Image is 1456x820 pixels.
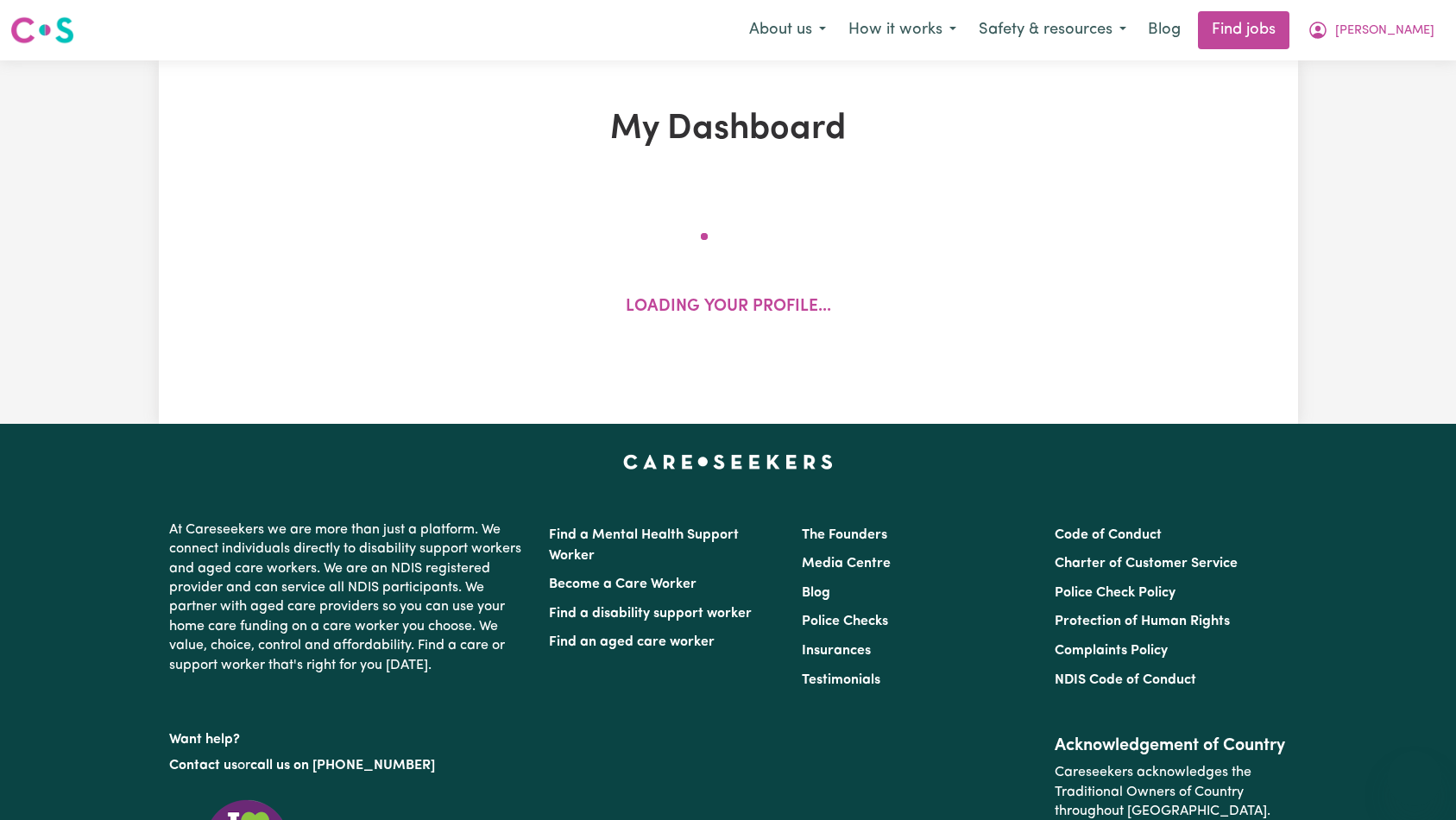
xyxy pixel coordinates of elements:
[968,12,1138,48] button: Safety & resources
[623,455,833,469] a: Careseekers home page
[802,644,871,658] a: Insurances
[250,759,435,773] a: call us on [PHONE_NUMBER]
[169,759,237,773] a: Contact us
[1387,751,1442,806] iframe: Button to launch messaging window
[802,528,887,542] a: The Founders
[549,607,752,621] a: Find a disability support worker
[1055,557,1238,571] a: Charter of Customer Service
[1138,11,1191,49] a: Blog
[1055,735,1287,756] h2: Acknowledgement of Country
[549,635,715,649] a: Find an aged care worker
[802,673,880,687] a: Testimonials
[169,723,528,749] p: Want help?
[10,15,74,46] img: Careseekers logo
[626,295,831,320] p: Loading your profile...
[10,10,74,50] a: Careseekers logo
[1335,22,1434,41] span: [PERSON_NAME]
[1055,644,1168,658] a: Complaints Policy
[837,12,968,48] button: How it works
[359,109,1098,150] h1: My Dashboard
[802,586,830,600] a: Blog
[1296,12,1446,48] button: My Account
[1055,673,1196,687] a: NDIS Code of Conduct
[802,615,888,628] a: Police Checks
[1055,586,1176,600] a: Police Check Policy
[169,514,528,682] p: At Careseekers we are more than just a platform. We connect individuals directly to disability su...
[549,577,696,591] a: Become a Care Worker
[549,528,739,563] a: Find a Mental Health Support Worker
[1055,615,1230,628] a: Protection of Human Rights
[169,749,528,782] p: or
[1055,528,1162,542] a: Code of Conduct
[1198,11,1289,49] a: Find jobs
[802,557,891,571] a: Media Centre
[738,12,837,48] button: About us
